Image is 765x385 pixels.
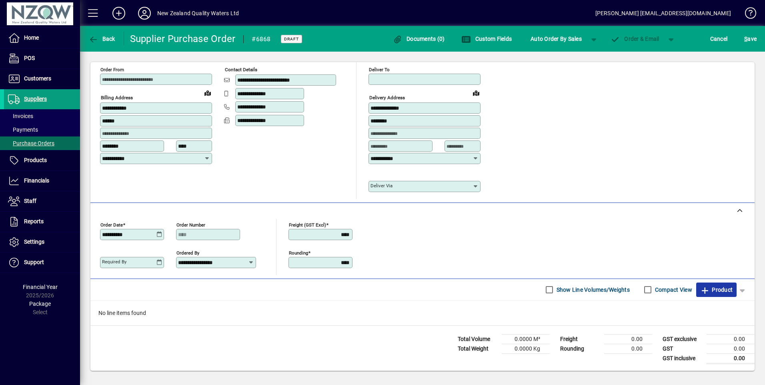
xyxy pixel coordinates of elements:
td: 0.00 [604,334,652,344]
td: Freight [556,334,604,344]
label: Compact View [653,286,692,294]
span: Customers [24,75,51,82]
span: Invoices [8,113,33,119]
td: Total Weight [454,344,502,353]
a: Home [4,28,80,48]
a: Financials [4,171,80,191]
mat-label: Order number [176,222,205,227]
mat-label: Freight (GST excl) [289,222,326,227]
a: Knowledge Base [739,2,755,28]
span: Documents (0) [393,36,445,42]
button: Cancel [708,32,730,46]
span: Draft [284,36,299,42]
span: Order & Email [611,36,659,42]
mat-label: Order from [100,67,124,72]
td: GST [659,344,707,353]
span: Cancel [710,32,728,45]
button: Auto Order By Sales [527,32,586,46]
a: Support [4,253,80,273]
td: GST exclusive [659,334,707,344]
div: New Zealand Quality Waters Ltd [157,7,239,20]
app-page-header-button: Back [80,32,124,46]
td: 0.00 [707,334,755,344]
mat-label: Ordered by [176,250,199,255]
button: Documents (0) [391,32,447,46]
mat-label: Rounding [289,250,308,255]
a: Purchase Orders [4,136,80,150]
span: Staff [24,198,36,204]
span: Custom Fields [461,36,512,42]
a: Settings [4,232,80,252]
a: POS [4,48,80,68]
span: Suppliers [24,96,47,102]
td: GST inclusive [659,353,707,363]
div: #6868 [252,33,270,46]
td: 0.00 [604,344,652,353]
a: Reports [4,212,80,232]
a: View on map [470,86,483,99]
span: Financial Year [23,284,58,290]
button: Back [86,32,117,46]
button: Product [696,283,737,297]
a: Staff [4,191,80,211]
mat-label: Order date [100,222,123,227]
div: Supplier Purchase Order [130,32,236,45]
mat-label: Required by [102,259,126,265]
button: Custom Fields [459,32,514,46]
span: Back [88,36,115,42]
button: Save [742,32,759,46]
a: Products [4,150,80,170]
button: Order & Email [607,32,663,46]
mat-label: Deliver To [369,67,390,72]
td: Total Volume [454,334,502,344]
span: POS [24,55,35,61]
a: Payments [4,123,80,136]
span: ave [744,32,757,45]
mat-label: Deliver via [370,183,393,188]
span: Purchase Orders [8,140,54,146]
span: S [744,36,747,42]
button: Profile [132,6,157,20]
span: Product [700,283,733,296]
label: Show Line Volumes/Weights [555,286,630,294]
div: No line items found [90,301,755,325]
span: Financials [24,177,49,184]
td: 0.00 [707,344,755,353]
a: Invoices [4,109,80,123]
span: Reports [24,218,44,225]
span: Auto Order By Sales [531,32,582,45]
span: Payments [8,126,38,133]
span: Home [24,34,39,41]
td: 0.0000 M³ [502,334,550,344]
td: 0.00 [707,353,755,363]
button: Add [106,6,132,20]
span: Package [29,301,51,307]
div: [PERSON_NAME] [EMAIL_ADDRESS][DOMAIN_NAME] [595,7,731,20]
span: Settings [24,239,44,245]
td: 0.0000 Kg [502,344,550,353]
td: Rounding [556,344,604,353]
a: Customers [4,69,80,89]
span: Support [24,259,44,265]
span: Products [24,157,47,163]
a: View on map [201,86,214,99]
